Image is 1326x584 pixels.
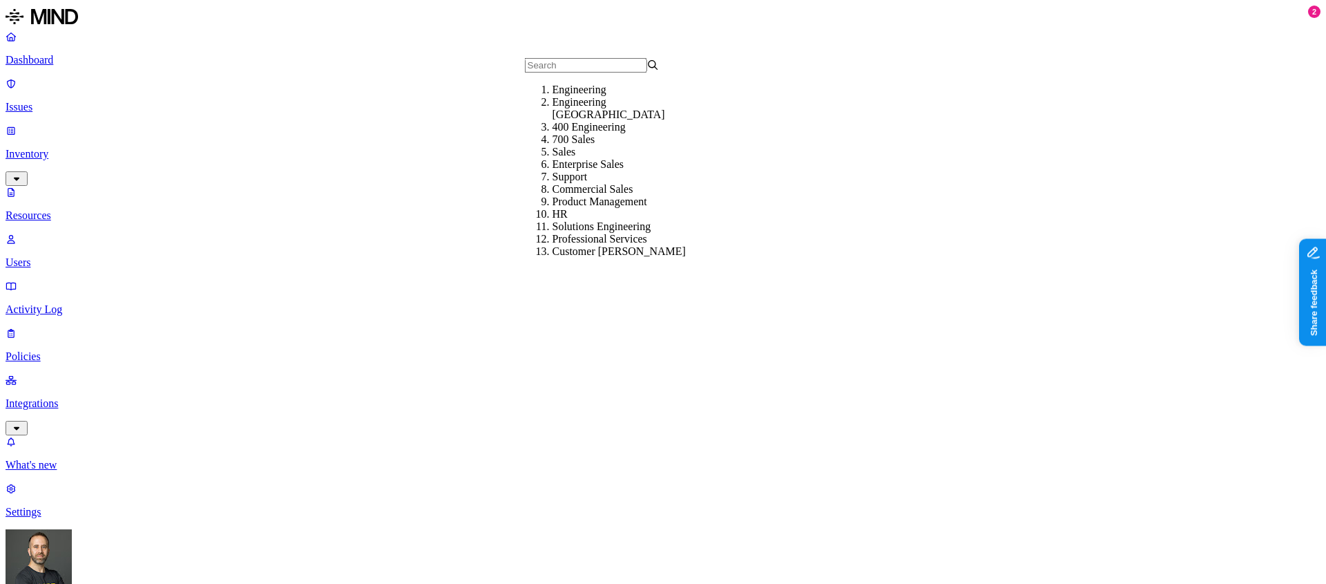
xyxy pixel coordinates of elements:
div: 400 Engineering [552,121,687,133]
div: 700 Sales [552,133,687,146]
a: Inventory [6,124,1320,184]
a: Resources [6,186,1320,222]
p: Dashboard [6,54,1320,66]
div: Professional Services [552,233,687,245]
a: Integrations [6,374,1320,433]
p: What's new [6,459,1320,471]
p: Users [6,256,1320,269]
div: Product Management [552,196,687,208]
p: Integrations [6,397,1320,410]
a: Dashboard [6,30,1320,66]
a: Settings [6,482,1320,518]
a: Policies [6,327,1320,363]
div: Enterprise Sales [552,158,687,171]
p: Activity Log [6,303,1320,316]
a: MIND [6,6,1320,30]
a: Activity Log [6,280,1320,316]
div: Customer [PERSON_NAME] [552,245,687,258]
p: Inventory [6,148,1320,160]
div: Solutions Engineering [552,220,687,233]
img: MIND [6,6,78,28]
p: Policies [6,350,1320,363]
p: Issues [6,101,1320,113]
div: Engineering [GEOGRAPHIC_DATA] [552,96,687,121]
input: Search [525,58,647,73]
div: Support [552,171,687,183]
div: Commercial Sales [552,183,687,196]
a: Issues [6,77,1320,113]
p: Settings [6,506,1320,518]
div: 2 [1308,6,1320,18]
a: What's new [6,435,1320,471]
div: HR [552,208,687,220]
a: Users [6,233,1320,269]
div: Engineering [552,84,687,96]
p: Resources [6,209,1320,222]
div: Sales [552,146,687,158]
